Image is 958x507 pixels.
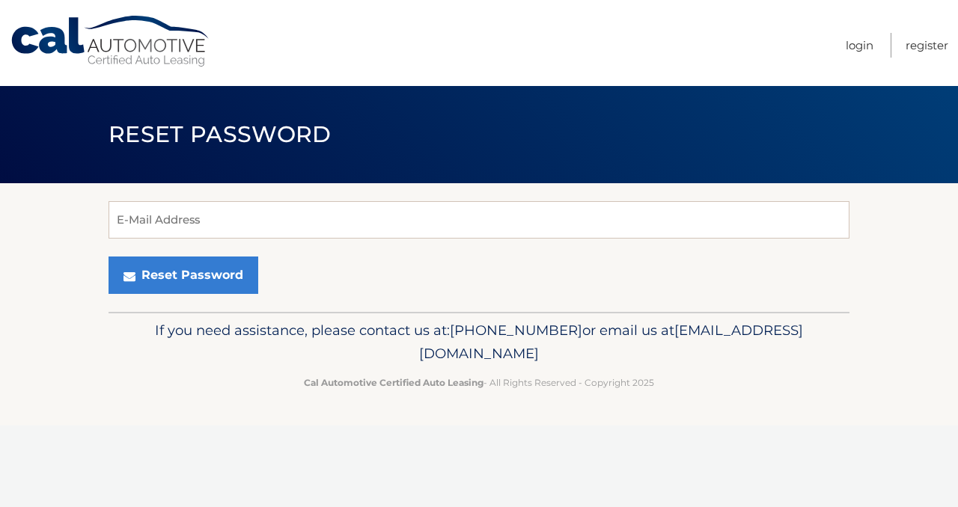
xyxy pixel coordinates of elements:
a: Cal Automotive [10,15,212,68]
strong: Cal Automotive Certified Auto Leasing [304,377,483,388]
p: If you need assistance, please contact us at: or email us at [118,319,840,366]
a: Register [906,33,948,58]
span: [PHONE_NUMBER] [450,322,582,339]
input: E-Mail Address [109,201,849,239]
button: Reset Password [109,256,258,294]
p: - All Rights Reserved - Copyright 2025 [118,375,840,390]
a: Login [846,33,873,58]
span: Reset Password [109,120,331,148]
